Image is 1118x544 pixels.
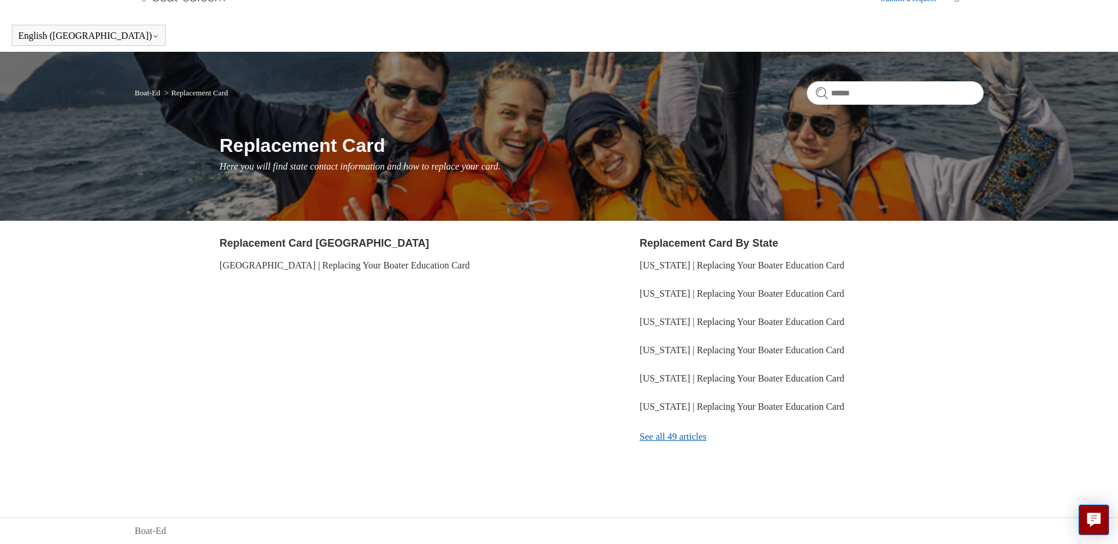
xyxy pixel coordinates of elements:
[639,345,844,355] a: [US_STATE] | Replacing Your Boater Education Card
[162,88,228,97] li: Replacement Card
[639,237,778,249] a: Replacement Card By State
[135,88,160,97] a: Boat-Ed
[639,288,844,298] a: [US_STATE] | Replacing Your Boater Education Card
[639,402,844,412] a: [US_STATE] | Replacing Your Boater Education Card
[639,260,844,270] a: [US_STATE] | Replacing Your Boater Education Card
[18,31,159,41] button: English ([GEOGRAPHIC_DATA])
[639,421,983,453] a: See all 49 articles
[220,131,984,160] h1: Replacement Card
[135,88,163,97] li: Boat-Ed
[1079,505,1109,535] button: Live chat
[220,160,984,174] p: Here you will find state contact information and how to replace your card.
[639,373,844,383] a: [US_STATE] | Replacing Your Boater Education Card
[135,524,166,538] a: Boat-Ed
[220,237,429,249] a: Replacement Card [GEOGRAPHIC_DATA]
[220,260,470,270] a: [GEOGRAPHIC_DATA] | Replacing Your Boater Education Card
[807,81,984,105] input: Search
[639,317,844,327] a: [US_STATE] | Replacing Your Boater Education Card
